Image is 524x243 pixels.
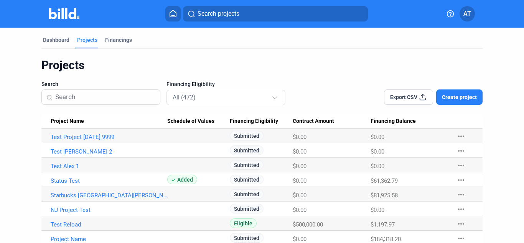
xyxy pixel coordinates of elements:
div: Financings [105,36,132,44]
a: Test [PERSON_NAME] 2 [51,148,167,155]
span: $0.00 [293,148,306,155]
a: Status Test [51,177,167,184]
span: $0.00 [293,177,306,184]
span: $61,362.79 [371,177,398,184]
span: $0.00 [293,163,306,170]
span: $0.00 [371,163,384,170]
img: Billd Company Logo [49,8,79,19]
span: $1,197.97 [371,221,395,228]
span: Search [41,80,58,88]
mat-icon: more_horiz [456,219,466,228]
span: $0.00 [293,192,306,199]
span: Submitted [230,145,264,155]
button: Create project [436,89,483,105]
input: Search [55,89,155,105]
span: $0.00 [293,207,306,213]
span: Financing Balance [371,118,416,125]
a: NJ Project Test [51,207,167,213]
span: $184,318.20 [371,236,401,243]
span: $0.00 [293,236,306,243]
span: Schedule of Values [167,118,214,125]
span: $500,000.00 [293,221,323,228]
span: $0.00 [371,134,384,141]
div: Projects [77,36,97,44]
button: Export CSV [384,89,433,105]
a: Test Alex 1 [51,163,167,170]
div: Dashboard [43,36,69,44]
span: Eligible [230,218,257,228]
span: $0.00 [371,207,384,213]
button: Search projects [183,6,368,21]
div: Projects [41,58,482,73]
span: Search projects [198,9,239,18]
span: Financing Eligibility [166,80,215,88]
mat-icon: more_horiz [456,190,466,199]
span: $0.00 [293,134,306,141]
span: Project Name [51,118,84,125]
mat-icon: more_horiz [456,132,466,141]
span: Submitted [230,175,264,184]
span: $0.00 [371,148,384,155]
mat-select-trigger: All (472) [173,94,196,101]
span: Submitted [230,233,264,243]
span: $81,925.58 [371,192,398,199]
span: Export CSV [390,93,417,101]
span: Create project [442,93,477,101]
span: Submitted [230,189,264,199]
span: Added [167,175,197,184]
span: Submitted [230,131,264,141]
mat-icon: more_horiz [456,205,466,214]
div: Contract Amount [293,118,371,125]
mat-icon: more_horiz [456,146,466,155]
div: Financing Balance [371,118,448,125]
span: Financing Eligibility [230,118,278,125]
a: Starbucks [GEOGRAPHIC_DATA][PERSON_NAME] [51,192,167,199]
mat-icon: more_horiz [456,175,466,185]
button: AT [460,6,475,21]
div: Project Name [51,118,167,125]
span: Submitted [230,204,264,213]
span: AT [463,9,471,18]
a: Test Project [DATE] 9999 [51,134,167,141]
div: Schedule of Values [167,118,230,125]
mat-icon: more_horiz [456,161,466,170]
span: Contract Amount [293,118,334,125]
div: Financing Eligibility [230,118,293,125]
span: Submitted [230,160,264,170]
mat-icon: more_horiz [456,234,466,243]
a: Project Name [51,236,167,243]
a: Test Reload [51,221,167,228]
